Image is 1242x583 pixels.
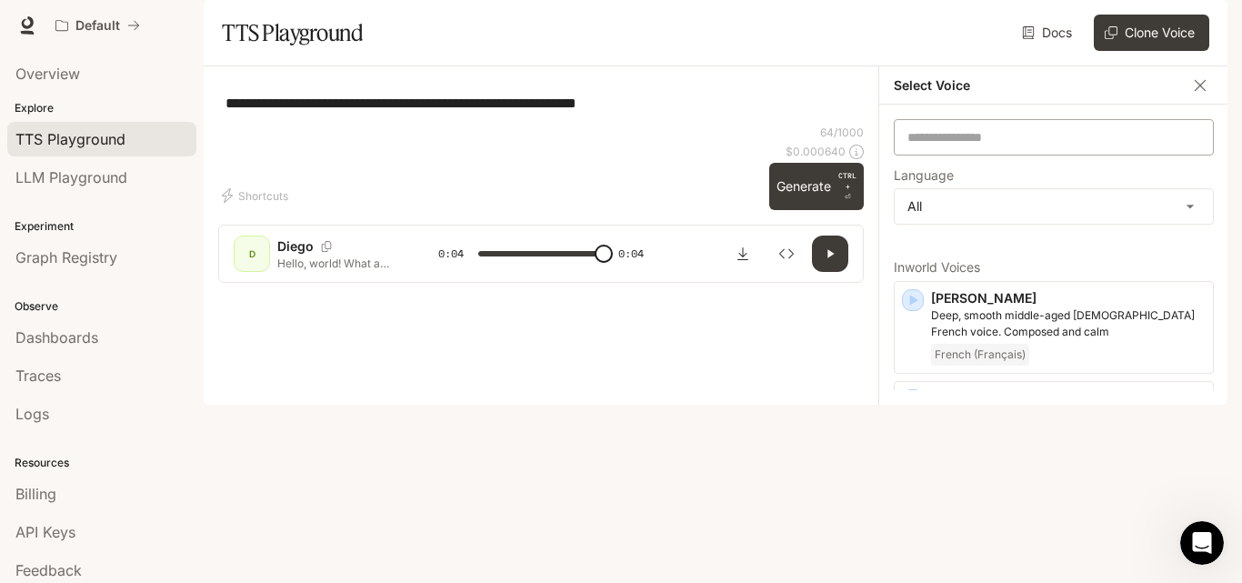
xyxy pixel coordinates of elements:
[115,429,130,444] button: Start recording
[838,170,856,203] p: ⏎
[931,307,1206,340] p: Deep, smooth middle-aged male French voice. Composed and calm
[725,236,761,272] button: Download audio
[894,169,954,182] p: Language
[319,7,352,40] div: Close
[838,170,856,192] p: CTRL +
[277,256,395,271] p: Hello, world! What a wonderful day to be a text-to-speech model!
[29,204,217,215] div: Rubber Duck • AI Agent • Just now
[769,163,864,210] button: GenerateCTRL +⏎
[931,344,1029,366] span: French (Français)
[15,391,348,422] textarea: Ask a question…
[618,245,644,263] span: 0:04
[15,71,298,200] div: Hi! I'm Inworld's Rubber Duck AI Agent. I can answer questions related to Inworld's products, lik...
[218,181,295,210] button: Shortcuts
[47,7,148,44] button: All workspaces
[12,7,46,42] button: go back
[237,239,266,268] div: D
[438,245,464,263] span: 0:04
[1180,521,1224,565] iframe: Intercom live chat
[285,7,319,42] button: Home
[86,429,101,444] button: Gif picker
[786,144,846,159] p: $ 0.000640
[768,236,805,272] button: Inspect
[277,237,314,256] p: Diego
[28,429,43,444] button: Upload attachment
[75,18,120,34] p: Default
[312,422,341,451] button: Send a message…
[895,189,1213,224] div: All
[314,241,339,252] button: Copy Voice ID
[1018,15,1079,51] a: Docs
[820,125,864,140] p: 64 / 1000
[931,289,1206,307] p: [PERSON_NAME]
[15,71,349,240] div: Rubber Duck says…
[88,9,180,23] h1: Rubber Duck
[88,23,226,41] p: The team can also help
[29,82,284,189] div: Hi! I'm Inworld's Rubber Duck AI Agent. I can answer questions related to Inworld's products, lik...
[222,15,363,51] h1: TTS Playground
[1094,15,1209,51] button: Clone Voice
[52,10,81,39] img: Profile image for Rubber Duck
[57,429,72,444] button: Emoji picker
[894,261,1214,274] p: Inworld Voices
[931,389,1206,407] p: [PERSON_NAME]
